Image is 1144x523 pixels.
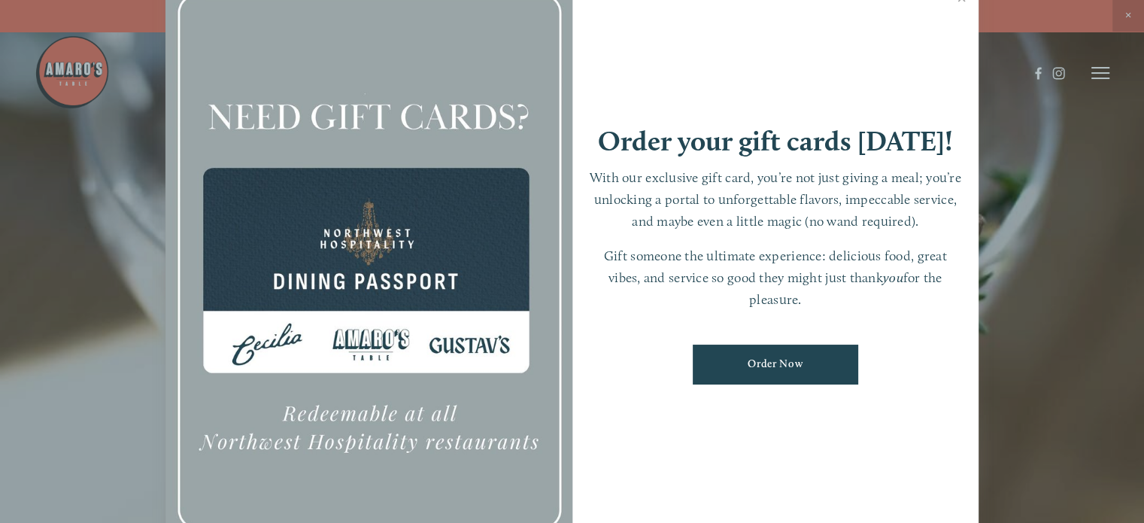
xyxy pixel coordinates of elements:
em: you [883,269,903,285]
h1: Order your gift cards [DATE]! [598,127,953,155]
a: Order Now [693,345,858,385]
p: Gift someone the ultimate experience: delicious food, great vibes, and service so good they might... [587,245,964,310]
p: With our exclusive gift card, you’re not just giving a meal; you’re unlocking a portal to unforge... [587,167,964,232]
